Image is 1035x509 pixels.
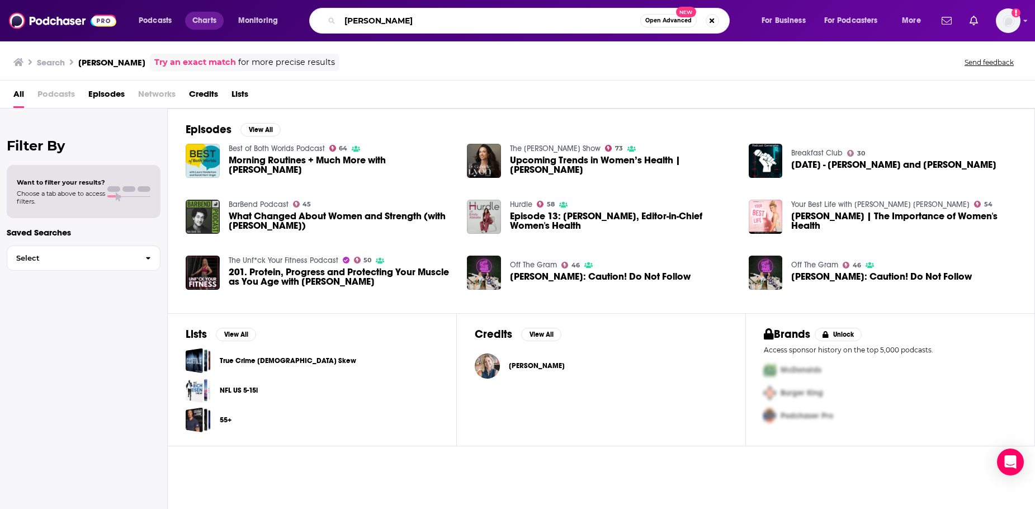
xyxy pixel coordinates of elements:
[138,85,176,108] span: Networks
[17,178,105,186] span: Want to filter your results?
[754,12,820,30] button: open menu
[186,378,211,403] a: NFL US 5-15l
[1012,8,1020,17] svg: Add a profile image
[186,256,220,290] img: 201. Protein, Progress and Protecting Your Muscle as You Age with Liz Plosser
[510,144,601,153] a: The Dr. Gabrielle Lyon Show
[521,328,561,341] button: View All
[996,8,1020,33] img: User Profile
[229,211,454,230] span: What Changed About Women and Strength (with [PERSON_NAME])
[759,359,781,381] img: First Pro Logo
[7,138,160,154] h2: Filter By
[186,327,207,341] h2: Lists
[974,201,993,208] a: 54
[186,407,211,432] a: 55+
[13,85,24,108] a: All
[759,381,781,404] img: Second Pro Logo
[791,200,970,209] a: Your Best Life with Anna Victoria
[139,13,172,29] span: Podcasts
[815,328,862,341] button: Unlock
[997,449,1024,475] div: Open Intercom Messenger
[791,211,1017,230] a: Liz Plosser | The Importance of Women's Health
[186,122,231,136] h2: Episodes
[996,8,1020,33] span: Logged in as Ashley_Beenen
[561,262,580,268] a: 46
[186,348,211,373] a: True Crime Female Skew
[510,272,691,281] a: Liz Plosser: Caution! Do Not Follow
[764,327,810,341] h2: Brands
[510,211,735,230] span: Episode 13: [PERSON_NAME], Editor-in-Chief Women's Health
[475,354,500,379] img: Liz Plosser
[937,11,956,30] a: Show notifications dropdown
[231,85,248,108] a: Lists
[229,267,454,286] a: 201. Protein, Progress and Protecting Your Muscle as You Age with Liz Plosser
[791,160,996,169] a: January 16, 2020 - Liz Plosser and George Fleck
[762,13,806,29] span: For Business
[131,12,186,30] button: open menu
[329,145,348,152] a: 64
[571,263,580,268] span: 46
[843,262,861,268] a: 46
[17,190,105,205] span: Choose a tab above to access filters.
[37,85,75,108] span: Podcasts
[9,10,116,31] a: Podchaser - Follow, Share and Rate Podcasts
[186,327,256,341] a: ListsView All
[230,12,292,30] button: open menu
[186,200,220,234] img: What Changed About Women and Strength (with Liz Plosser)
[749,256,783,290] img: Liz Plosser: Caution! Do Not Follow
[229,144,325,153] a: Best of Both Worlds Podcast
[676,7,696,17] span: New
[791,148,843,158] a: Breakfast Club
[847,150,865,157] a: 30
[824,13,878,29] span: For Podcasters
[894,12,935,30] button: open menu
[615,146,623,151] span: 73
[7,227,160,238] p: Saved Searches
[509,361,565,370] a: Liz Plosser
[220,414,231,426] a: 55+
[7,254,136,262] span: Select
[510,211,735,230] a: Episode 13: Liz Plosser, Editor-in-Chief Women's Health
[220,384,258,397] a: NFL US 5-15l
[509,361,565,370] span: [PERSON_NAME]
[510,155,735,175] a: Upcoming Trends in Women’s Health | Liz Plosser
[229,155,454,175] span: Morning Routines + Much More with [PERSON_NAME]
[320,8,740,34] div: Search podcasts, credits, & more...
[475,327,512,341] h2: Credits
[791,272,972,281] span: [PERSON_NAME]: Caution! Do Not Follow
[238,56,335,69] span: for more precise results
[78,57,145,68] h3: [PERSON_NAME]
[781,365,821,375] span: McDonalds
[467,200,501,234] img: Episode 13: Liz Plosser, Editor-in-Chief Women's Health
[229,256,338,265] a: The Unf*ck Your Fitness Podcast
[88,85,125,108] span: Episodes
[154,56,236,69] a: Try an exact match
[749,200,783,234] img: Liz Plosser | The Importance of Women's Health
[853,263,861,268] span: 46
[475,327,561,341] a: CreditsView All
[229,267,454,286] span: 201. Protein, Progress and Protecting Your Muscle as You Age with [PERSON_NAME]
[363,258,371,263] span: 50
[339,146,347,151] span: 64
[965,11,982,30] a: Show notifications dropdown
[510,260,557,270] a: Off The Gram
[961,58,1017,67] button: Send feedback
[467,256,501,290] img: Liz Plosser: Caution! Do Not Follow
[510,272,691,281] span: [PERSON_NAME]: Caution! Do Not Follow
[467,144,501,178] a: Upcoming Trends in Women’s Health | Liz Plosser
[303,202,311,207] span: 45
[791,211,1017,230] span: [PERSON_NAME] | The Importance of Women's Health
[781,388,823,398] span: Burger King
[645,18,692,23] span: Open Advanced
[189,85,218,108] a: Credits
[749,144,783,178] img: January 16, 2020 - Liz Plosser and George Fleck
[640,14,697,27] button: Open AdvancedNew
[510,155,735,175] span: Upcoming Trends in Women’s Health | [PERSON_NAME]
